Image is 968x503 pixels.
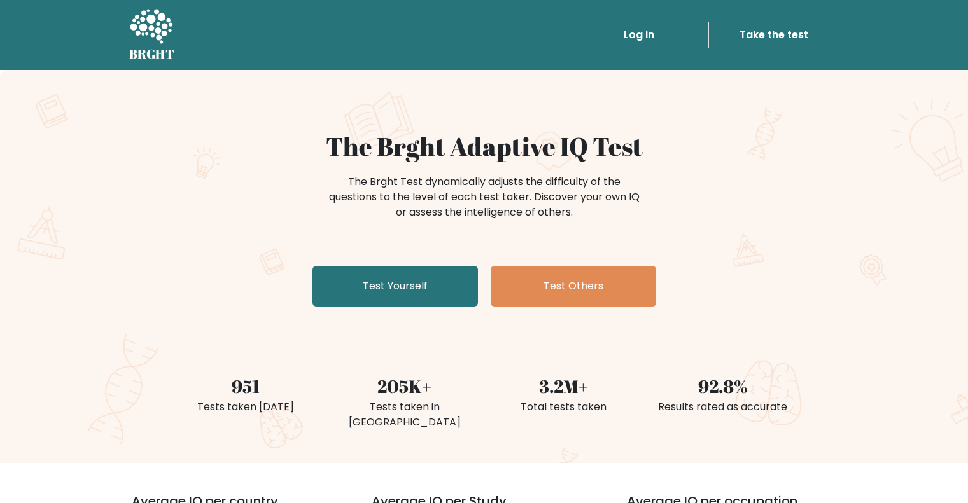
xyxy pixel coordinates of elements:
div: 3.2M+ [492,373,636,399]
div: Tests taken [DATE] [174,399,318,415]
h1: The Brght Adaptive IQ Test [174,131,795,162]
div: 205K+ [333,373,477,399]
a: Take the test [708,22,839,48]
a: BRGHT [129,5,175,65]
div: Results rated as accurate [651,399,795,415]
div: Tests taken in [GEOGRAPHIC_DATA] [333,399,477,430]
h5: BRGHT [129,46,175,62]
a: Log in [619,22,659,48]
div: 951 [174,373,318,399]
a: Test Others [491,266,656,307]
div: The Brght Test dynamically adjusts the difficulty of the questions to the level of each test take... [325,174,643,220]
a: Test Yourself [312,266,478,307]
div: 92.8% [651,373,795,399]
div: Total tests taken [492,399,636,415]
